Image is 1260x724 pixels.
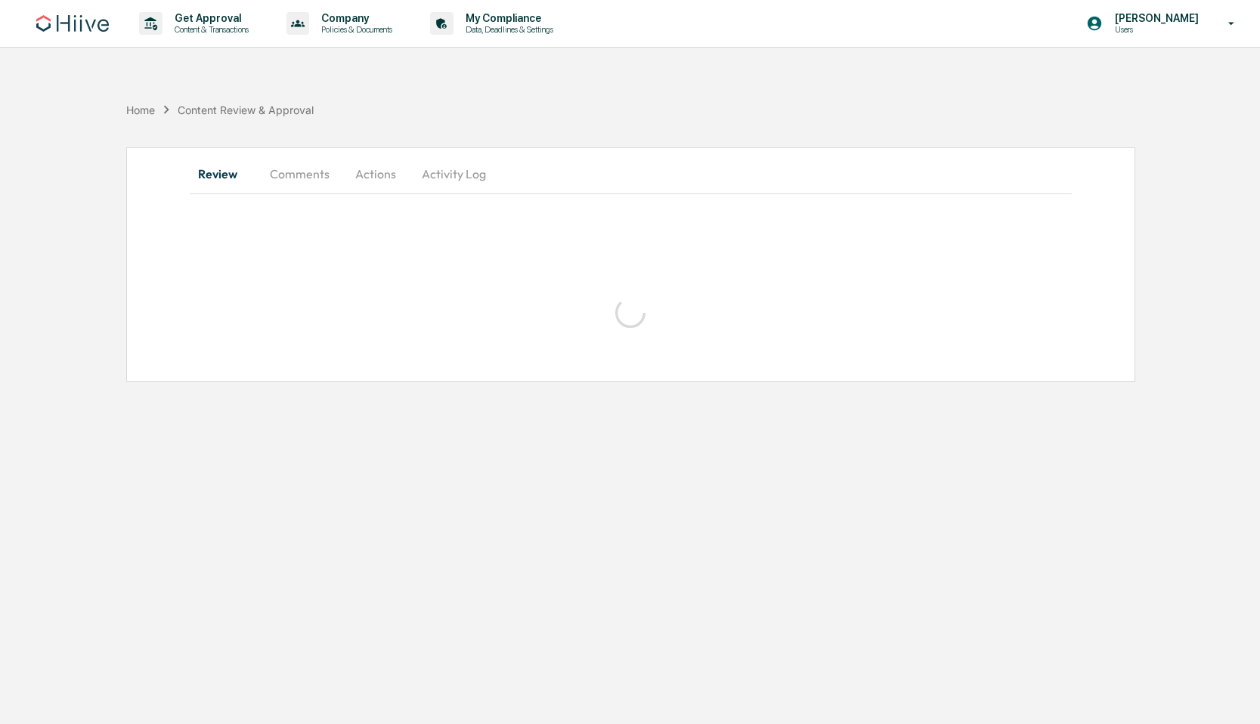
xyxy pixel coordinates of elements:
button: Review [190,156,258,192]
iframe: Open customer support [1212,674,1252,715]
button: Comments [258,156,342,192]
p: Get Approval [163,12,256,24]
button: Actions [342,156,410,192]
p: [PERSON_NAME] [1103,12,1206,24]
p: Policies & Documents [309,24,400,35]
div: secondary tabs example [190,156,1072,192]
p: Data, Deadlines & Settings [454,24,561,35]
p: Company [309,12,400,24]
div: Home [126,104,155,116]
p: My Compliance [454,12,561,24]
p: Content & Transactions [163,24,256,35]
div: Content Review & Approval [178,104,314,116]
button: Activity Log [410,156,498,192]
img: logo [36,15,109,32]
p: Users [1103,24,1206,35]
